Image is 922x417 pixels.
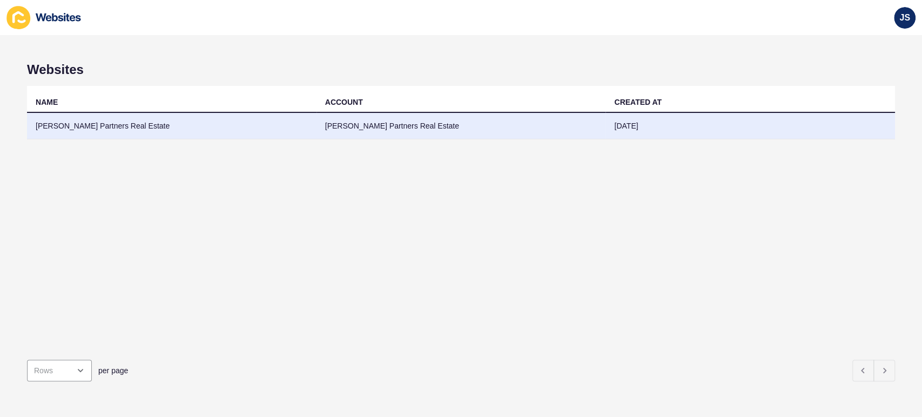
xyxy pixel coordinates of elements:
div: NAME [36,97,58,107]
span: JS [899,12,910,23]
div: CREATED AT [614,97,662,107]
td: [PERSON_NAME] Partners Real Estate [27,113,317,139]
td: [PERSON_NAME] Partners Real Estate [317,113,606,139]
div: ACCOUNT [325,97,363,107]
td: [DATE] [605,113,895,139]
div: open menu [27,360,92,381]
h1: Websites [27,62,895,77]
span: per page [98,365,128,376]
